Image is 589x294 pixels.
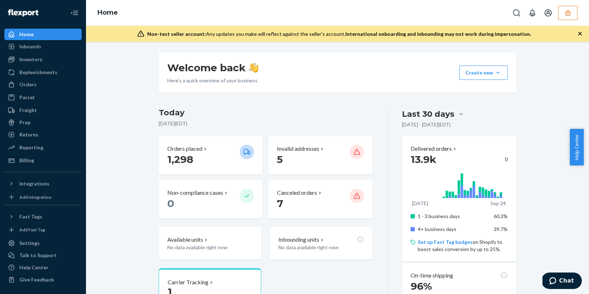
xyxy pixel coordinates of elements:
div: Billing [19,157,34,164]
span: 5 [277,153,283,165]
a: Add Fast Tag [4,225,82,235]
a: Home [97,9,118,16]
a: Add Integration [4,192,82,202]
p: Invalid addresses [277,145,319,153]
p: [DATE] ( EDT ) [159,120,373,127]
button: Give Feedback [4,274,82,285]
p: on Shopify to boost sales conversion by up to 25%. [418,238,508,253]
a: Prep [4,117,82,128]
button: Close Navigation [67,6,82,20]
h1: Welcome back [167,61,259,74]
span: 13.9k [411,153,436,165]
a: Help Center [4,262,82,273]
span: 39.7% [494,226,508,232]
a: Billing [4,155,82,166]
span: 0 [167,197,174,209]
div: Give Feedback [19,276,54,283]
p: Orders placed [167,145,202,153]
button: Create new [459,66,508,80]
p: [DATE] - [DATE] ( EDT ) [402,121,451,128]
button: Talk to Support [4,250,82,261]
button: Inbounding unitsNo data available right now [270,227,372,260]
a: Orders [4,79,82,90]
p: 4+ business days [418,226,488,233]
a: Settings [4,237,82,249]
div: Help Center [19,264,48,271]
a: Returns [4,129,82,140]
a: Set up Fast Tag badges [418,239,473,245]
div: Orders [19,81,37,88]
div: Replenishments [19,69,57,76]
div: Fast Tags [19,213,42,220]
button: Delivered orders [411,145,458,153]
p: No data available right now [278,244,364,251]
button: Fast Tags [4,211,82,222]
a: Reporting [4,142,82,153]
div: Parcel [19,94,34,101]
ol: breadcrumbs [92,3,124,23]
p: No data available right now [167,244,253,251]
span: 60.3% [494,213,508,219]
a: Inventory [4,54,82,65]
div: Reporting [19,144,43,151]
button: Invalid addresses 5 [268,136,372,174]
p: Sep 24 [490,200,506,207]
div: Inventory [19,56,42,63]
button: Non-compliance cases 0 [159,180,263,218]
span: 1,298 [167,153,193,165]
div: Last 30 days [402,109,454,120]
button: Help Center [570,129,584,165]
button: Canceled orders 7 [268,180,372,218]
button: Orders placed 1,298 [159,136,263,174]
p: Non-compliance cases [167,189,223,197]
div: Integrations [19,180,49,187]
iframe: Opens a widget where you can chat to one of our agents [542,273,582,290]
button: Available unitsNo data available right now [159,227,261,260]
img: hand-wave emoji [249,63,259,73]
a: Freight [4,105,82,116]
p: Carrier Tracking [168,278,209,286]
span: Non-test seller account: [147,31,206,37]
span: 96% [411,280,432,292]
div: Talk to Support [19,252,57,259]
div: 0 [411,153,508,166]
p: Canceled orders [277,189,317,197]
span: International onboarding and inbounding may not work during impersonation. [345,31,531,37]
div: Settings [19,240,40,247]
div: Inbounds [19,43,41,50]
div: Add Fast Tag [19,227,45,233]
div: Home [19,31,34,38]
span: 7 [277,197,283,209]
h3: Today [159,107,373,119]
button: Open account menu [541,6,555,20]
div: Freight [19,107,37,114]
p: [DATE] [412,200,428,207]
button: Open Search Box [509,6,524,20]
p: 1 - 3 business days [418,213,488,220]
div: Add Integration [19,194,51,200]
img: Flexport logo [8,9,38,16]
div: Any updates you make will reflect against the seller's account. [147,30,531,38]
p: Here’s a quick overview of your business [167,77,259,84]
a: Replenishments [4,67,82,78]
a: Parcel [4,92,82,103]
div: Returns [19,131,38,138]
button: Open notifications [525,6,540,20]
a: Home [4,29,82,40]
p: Inbounding units [278,236,319,244]
p: Available units [167,236,203,244]
a: Inbounds [4,41,82,52]
div: Prep [19,119,30,126]
p: On-time shipping [411,271,453,280]
button: Integrations [4,178,82,189]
